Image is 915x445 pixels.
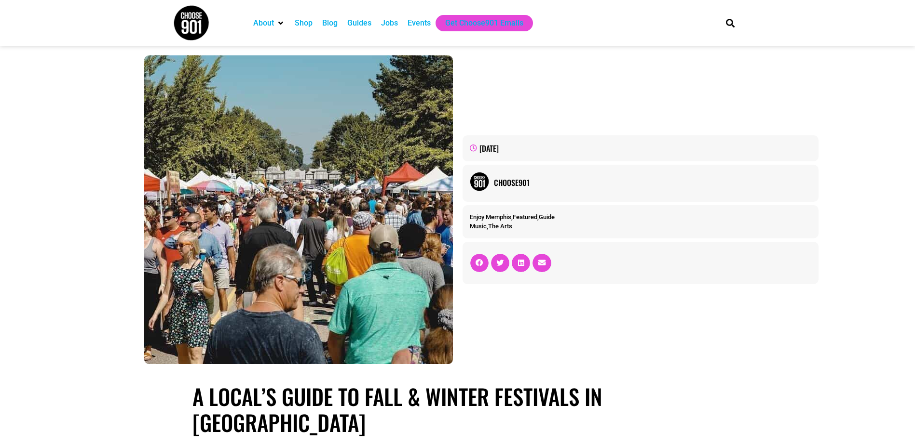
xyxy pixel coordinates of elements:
[513,213,537,221] a: Featured
[533,254,551,272] div: Share on email
[408,17,431,29] a: Events
[488,222,512,230] a: The Arts
[470,254,489,272] div: Share on facebook
[192,383,722,435] h1: A Local’s Guide to Fall & Winter Festivals in [GEOGRAPHIC_DATA]
[295,17,313,29] a: Shop
[512,254,530,272] div: Share on linkedin
[253,17,274,29] a: About
[322,17,338,29] a: Blog
[722,15,738,31] div: Search
[470,172,489,191] img: Picture of Choose901
[347,17,371,29] a: Guides
[470,213,555,221] span: , ,
[479,143,499,154] time: [DATE]
[381,17,398,29] a: Jobs
[491,254,509,272] div: Share on twitter
[248,15,290,31] div: About
[470,222,487,230] a: Music
[470,213,511,221] a: Enjoy Memphis
[248,15,710,31] nav: Main nav
[494,177,812,188] a: Choose901
[445,17,523,29] a: Get Choose901 Emails
[470,222,512,230] span: ,
[539,213,555,221] a: Guide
